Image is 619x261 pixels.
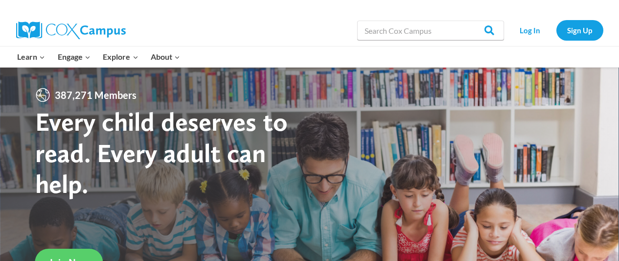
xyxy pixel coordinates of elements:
[17,50,45,63] span: Learn
[509,20,603,40] nav: Secondary Navigation
[35,106,288,199] strong: Every child deserves to read. Every adult can help.
[509,20,551,40] a: Log In
[51,87,140,103] span: 387,271 Members
[11,47,186,67] nav: Primary Navigation
[103,50,138,63] span: Explore
[357,21,504,40] input: Search Cox Campus
[16,22,126,39] img: Cox Campus
[556,20,603,40] a: Sign Up
[58,50,91,63] span: Engage
[151,50,180,63] span: About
